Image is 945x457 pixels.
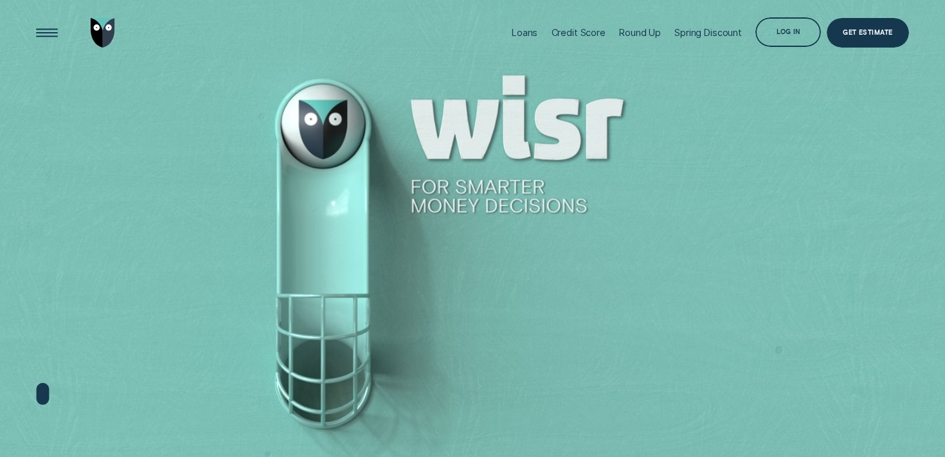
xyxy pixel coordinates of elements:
div: Round Up [619,27,661,38]
div: Loans [512,27,537,38]
button: Log in [755,17,821,47]
div: Credit Score [552,27,606,38]
a: Get Estimate [827,18,909,48]
img: Wisr [91,18,115,48]
div: Spring Discount [674,27,742,38]
button: Open Menu [32,18,62,48]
